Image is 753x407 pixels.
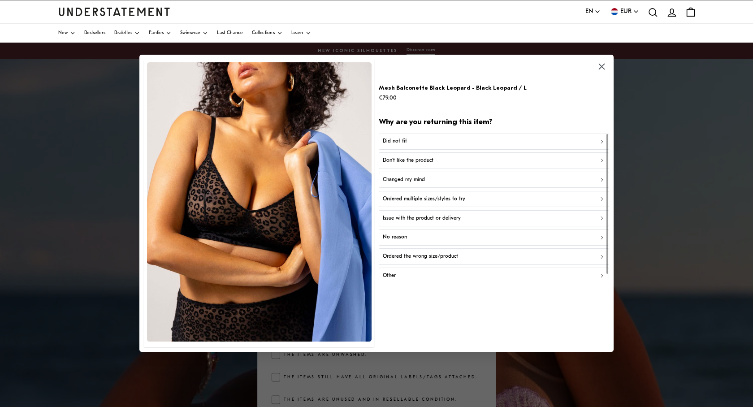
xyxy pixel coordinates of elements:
button: Ordered the wrong size/product [379,249,609,265]
a: Bralettes [114,24,140,43]
span: Collections [252,31,275,35]
span: New [58,31,68,35]
button: Issue with the product or delivery [379,210,609,226]
p: Did not fit [383,138,407,146]
button: Don't like the product [379,153,609,169]
p: Don't like the product [383,157,433,165]
p: Changed my mind [383,176,425,184]
a: Bestsellers [84,24,105,43]
button: Ordered multiple sizes/styles to try [379,191,609,207]
p: No reason [383,234,407,242]
a: Learn [291,24,311,43]
button: No reason [379,229,609,246]
span: Last Chance [217,31,242,35]
button: Did not fit [379,134,609,150]
p: Issue with the product or delivery [383,214,461,223]
button: Other [379,268,609,284]
p: Mesh Balconette Black Leopard - Black Leopard / L [379,83,527,93]
button: Changed my mind [379,172,609,188]
button: EN [585,7,601,17]
h2: Why are you returning this item? [379,117,609,128]
span: Bestsellers [84,31,105,35]
a: Swimwear [180,24,208,43]
p: Ordered the wrong size/product [383,253,458,261]
p: Ordered multiple sizes/styles to try [383,195,465,203]
span: EN [585,7,593,17]
p: Other [383,272,396,280]
a: Last Chance [217,24,242,43]
span: EUR [620,7,632,17]
span: Bralettes [114,31,132,35]
button: EUR [610,7,639,17]
a: Panties [149,24,171,43]
a: Collections [252,24,282,43]
a: Understatement Homepage [58,8,170,16]
a: New [58,24,75,43]
img: WIPO-BRA-017-XL-Black-leopard_3_b8d4e841-25f6-472f-9b13-75e9024b26b5.jpg [147,62,372,342]
p: €79.00 [379,93,527,103]
span: Panties [149,31,164,35]
span: Learn [291,31,303,35]
span: Swimwear [180,31,200,35]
